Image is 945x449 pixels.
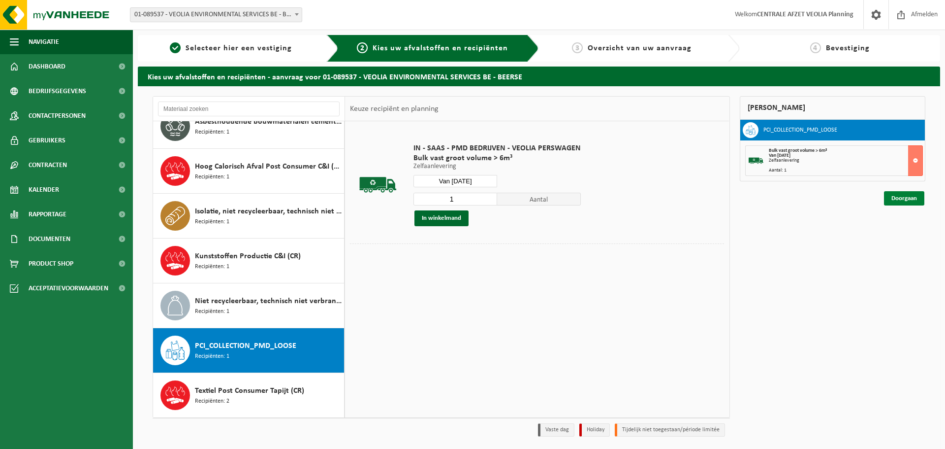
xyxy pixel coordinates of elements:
[195,397,229,406] span: Recipiënten: 2
[373,44,508,52] span: Kies uw afvalstoffen en recipiënten
[769,158,923,163] div: Zelfaanlevering
[153,373,345,417] button: Textiel Post Consumer Tapijt (CR) Recipiënten: 2
[29,202,66,227] span: Rapportage
[186,44,292,52] span: Selecteer hier een vestiging
[769,153,790,158] strong: Van [DATE]
[195,295,342,307] span: Niet recycleerbaar, technisch niet verbrandbaar afval (brandbaar)
[740,96,926,120] div: [PERSON_NAME]
[497,193,581,206] span: Aantal
[413,175,497,187] input: Selecteer datum
[153,283,345,328] button: Niet recycleerbaar, technisch niet verbrandbaar afval (brandbaar) Recipiënten: 1
[153,104,345,149] button: Asbesthoudende bouwmaterialen cementgebonden met isolatie(hechtgebonden) Recipiënten: 1
[763,122,837,138] h3: PCI_COLLECTION_PMD_LOOSE
[579,423,610,437] li: Holiday
[413,153,581,163] span: Bulk vast groot volume > 6m³
[195,161,342,173] span: Hoog Calorisch Afval Post Consumer C&I (CR)
[195,173,229,182] span: Recipiënten: 1
[29,30,59,54] span: Navigatie
[357,42,368,53] span: 2
[769,148,827,153] span: Bulk vast groot volume > 6m³
[413,143,581,153] span: IN - SAAS - PMD BEDRIJVEN - VEOLIA PERSWAGEN
[588,44,692,52] span: Overzicht van uw aanvraag
[826,44,870,52] span: Bevestiging
[158,102,340,116] input: Materiaal zoeken
[757,11,853,18] strong: CENTRALE AFZET VEOLIA Planning
[195,352,229,361] span: Recipiënten: 1
[143,42,319,54] a: 1Selecteer hier een vestiging
[29,227,70,251] span: Documenten
[884,191,924,206] a: Doorgaan
[195,340,296,352] span: PCI_COLLECTION_PMD_LOOSE
[538,423,574,437] li: Vaste dag
[615,423,725,437] li: Tijdelijk niet toegestaan/période limitée
[195,250,301,262] span: Kunststoffen Productie C&I (CR)
[413,163,581,170] p: Zelfaanlevering
[29,79,86,104] span: Bedrijfsgegevens
[769,168,923,173] div: Aantal: 1
[29,54,65,79] span: Dashboard
[195,128,229,137] span: Recipiënten: 1
[195,116,342,128] span: Asbesthoudende bouwmaterialen cementgebonden met isolatie(hechtgebonden)
[195,262,229,272] span: Recipiënten: 1
[29,251,73,276] span: Product Shop
[130,8,302,22] span: 01-089537 - VEOLIA ENVIRONMENTAL SERVICES BE - BEERSE
[153,149,345,194] button: Hoog Calorisch Afval Post Consumer C&I (CR) Recipiënten: 1
[170,42,181,53] span: 1
[810,42,821,53] span: 4
[345,97,443,121] div: Keuze recipiënt en planning
[153,328,345,373] button: PCI_COLLECTION_PMD_LOOSE Recipiënten: 1
[153,194,345,239] button: Isolatie, niet recycleerbaar, technisch niet verbrandbaar (brandbaar) Recipiënten: 1
[153,239,345,283] button: Kunststoffen Productie C&I (CR) Recipiënten: 1
[29,104,86,128] span: Contactpersonen
[195,307,229,316] span: Recipiënten: 1
[414,210,469,226] button: In winkelmand
[195,217,229,227] span: Recipiënten: 1
[572,42,583,53] span: 3
[195,206,342,217] span: Isolatie, niet recycleerbaar, technisch niet verbrandbaar (brandbaar)
[29,128,65,153] span: Gebruikers
[29,153,67,177] span: Contracten
[138,67,940,86] h2: Kies uw afvalstoffen en recipiënten - aanvraag voor 01-089537 - VEOLIA ENVIRONMENTAL SERVICES BE ...
[130,7,302,22] span: 01-089537 - VEOLIA ENVIRONMENTAL SERVICES BE - BEERSE
[195,385,304,397] span: Textiel Post Consumer Tapijt (CR)
[29,276,108,301] span: Acceptatievoorwaarden
[29,177,59,202] span: Kalender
